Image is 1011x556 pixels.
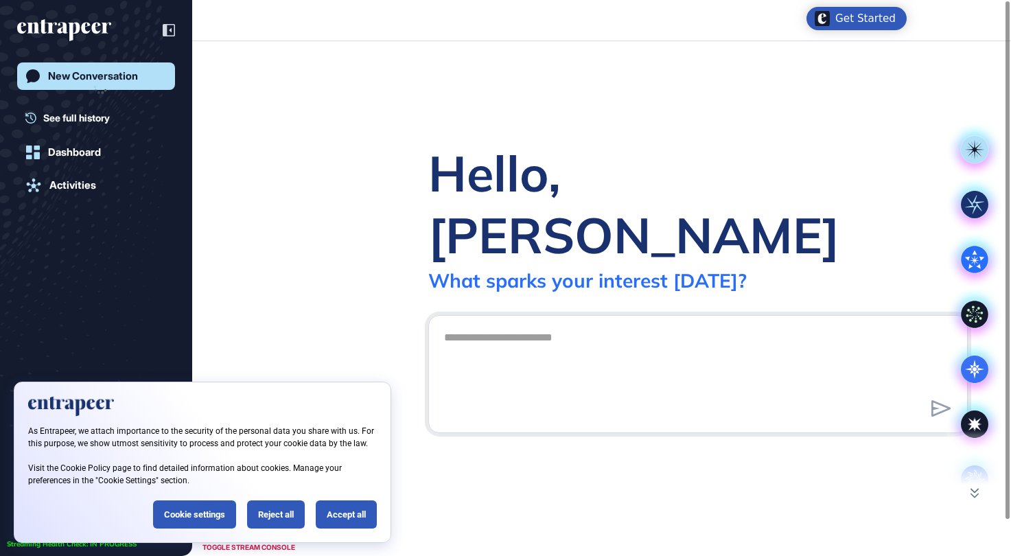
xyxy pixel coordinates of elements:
div: TOGGLE STREAM CONSOLE [199,539,299,556]
a: See full history [25,111,175,125]
a: Activities [17,172,175,199]
div: entrapeer-logo [17,19,111,41]
div: Hello, [PERSON_NAME] [428,142,968,266]
img: launcher-image-alternative-text [815,11,830,26]
div: Activities [49,179,96,192]
span: See full history [43,111,110,125]
div: Dashboard [48,146,101,159]
a: Dashboard [17,139,175,166]
div: Open Get Started checklist [806,7,907,30]
div: What sparks your interest [DATE]? [428,268,747,292]
div: New Conversation [48,70,138,82]
a: New Conversation [17,62,175,90]
div: Get Started [835,12,896,25]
